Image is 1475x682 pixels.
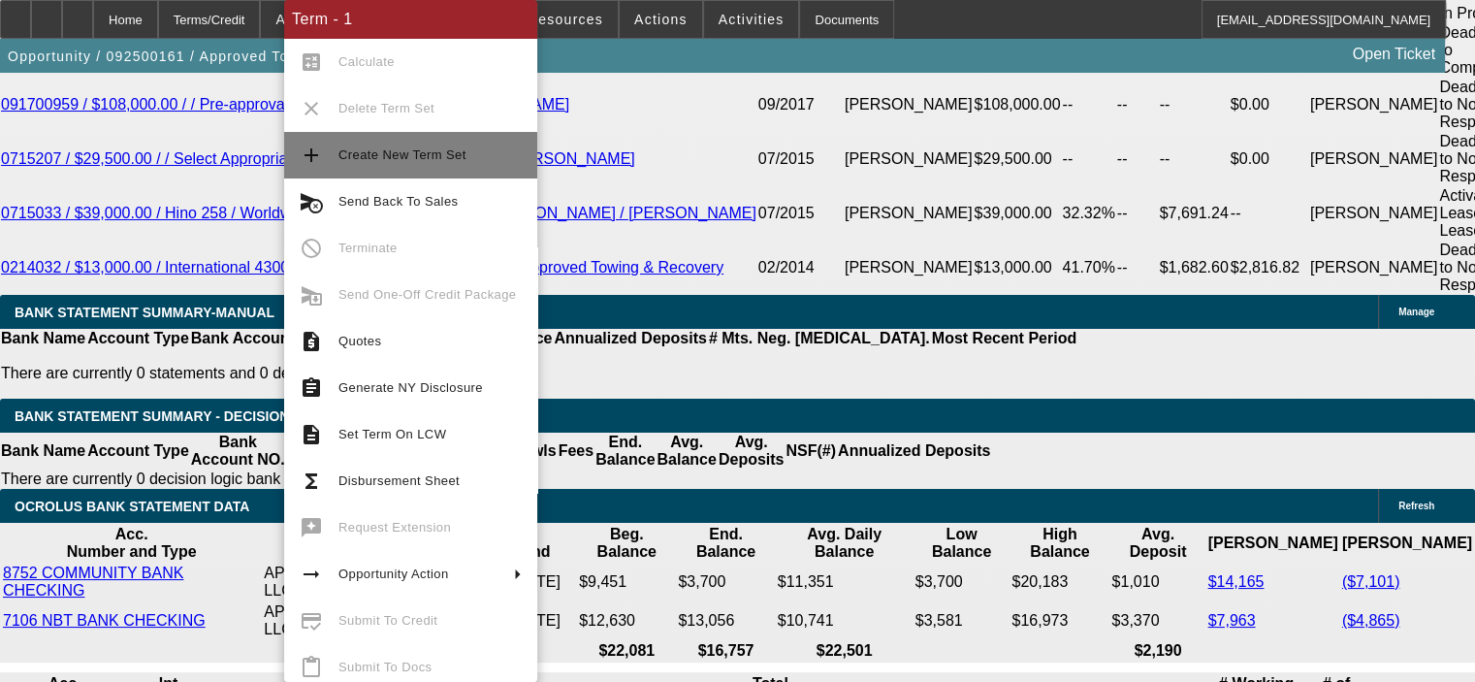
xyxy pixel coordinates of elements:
mat-icon: arrow_right_alt [300,563,323,586]
th: # Mts. Neg. [MEDICAL_DATA]. [708,329,931,348]
th: Avg. Daily Balance [777,525,913,562]
th: $22,501 [777,641,913,661]
span: Manage [1398,307,1434,317]
td: $10,741 [777,602,913,639]
td: $1,010 [1110,564,1204,601]
td: -- [1061,132,1115,186]
a: Open Ticket [1345,38,1443,71]
td: [PERSON_NAME] [844,241,974,295]
th: Annualized Deposits [837,433,991,470]
span: BANK STATEMENT SUMMARY-MANUAL [15,305,274,320]
th: Acc. Number and Type [2,525,261,562]
mat-icon: functions [300,470,323,493]
span: Opportunity / 092500161 / Approved Towing, LLC / [PERSON_NAME] [8,49,502,64]
th: Acc. Holder Name [263,525,446,562]
td: -- [1159,78,1230,132]
a: 0214032 / $13,000.00 / International 4300 / [PERSON_NAME] Equipment / Approved Towing & Recovery [1,259,723,276]
td: 07/2015 [757,132,844,186]
td: $13,056 [677,602,774,639]
mat-icon: description [300,423,323,446]
th: Account Type [86,329,190,348]
td: [PERSON_NAME] [1309,186,1439,241]
td: $1,682.60 [1159,241,1230,295]
td: [PERSON_NAME] [1309,78,1439,132]
span: Bank Statement Summary - Decision Logic [15,408,337,424]
th: Low Balance [914,525,1010,562]
a: 0715033 / $39,000.00 / Hino 258 / Worldwide Equipment Sales, LLC. / [PERSON_NAME] / [PERSON_NAME] [1,205,756,221]
th: Account Type [86,433,190,470]
a: $7,963 [1207,612,1255,629]
th: End. Balance [677,525,774,562]
span: Set Term On LCW [338,427,446,441]
th: Annualized Deposits [553,329,707,348]
span: OCROLUS BANK STATEMENT DATA [15,499,249,514]
mat-icon: assignment [300,376,323,400]
span: Create New Term Set [338,147,466,162]
td: $0.00 [1230,78,1309,132]
td: [PERSON_NAME] [844,78,974,132]
a: 091700959 / $108,000.00 / / Pre-approval / [PERSON_NAME] / [PERSON_NAME] [1,96,569,113]
td: 09/2017 [757,78,844,132]
th: $16,757 [677,641,774,661]
td: 32.32% [1061,186,1115,241]
td: $3,700 [914,564,1010,601]
button: Resources [513,1,618,38]
p: There are currently 0 statements and 0 details entered on this opportunity [1,365,1076,382]
td: [PERSON_NAME] [1309,132,1439,186]
th: $22,081 [578,641,675,661]
td: $108,000.00 [973,78,1061,132]
td: $3,581 [914,602,1010,639]
th: Bank Account NO. [190,433,286,470]
td: 02/2014 [757,241,844,295]
td: -- [1061,78,1115,132]
th: [PERSON_NAME] [1341,525,1473,562]
th: Avg. Deposits [718,433,786,470]
th: $2,190 [1110,641,1204,661]
mat-icon: request_quote [300,330,323,353]
td: [PERSON_NAME] [1309,241,1439,295]
span: Activities [719,12,785,27]
td: $16,973 [1010,602,1108,639]
a: ($4,865) [1342,612,1400,629]
span: Application [275,12,355,27]
th: Avg. Balance [656,433,717,470]
td: [PERSON_NAME] [844,186,974,241]
th: Bank Account NO. [190,329,328,348]
span: Generate NY Disclosure [338,380,483,395]
button: Application [261,1,369,38]
span: Quotes [338,334,381,348]
td: 41.70% [1061,241,1115,295]
a: 8752 COMMUNITY BANK CHECKING [3,565,183,599]
span: Resources [528,12,603,27]
td: APPROVED TOWING LLC [263,602,446,639]
span: Send Back To Sales [338,194,458,209]
td: $0.00 [1230,132,1309,186]
a: ($7,101) [1342,573,1400,590]
td: $9,451 [578,564,675,601]
td: $39,000.00 [973,186,1061,241]
td: 07/2015 [757,186,844,241]
td: [PERSON_NAME] [844,132,974,186]
button: Activities [704,1,799,38]
a: 0715207 / $29,500.00 / / Select Appropriate Vendor / [PERSON_NAME] / [PERSON_NAME] [1,150,635,167]
mat-icon: add [300,144,323,167]
td: -- [1116,132,1159,186]
th: Fees [558,433,594,470]
th: End. Balance [594,433,656,470]
td: $7,691.24 [1159,186,1230,241]
td: $12,630 [578,602,675,639]
td: $2,816.82 [1230,241,1309,295]
mat-icon: cancel_schedule_send [300,190,323,213]
a: 7106 NBT BANK CHECKING [3,612,206,629]
th: Most Recent Period [931,329,1077,348]
td: -- [1116,241,1159,295]
button: Actions [620,1,702,38]
span: Refresh [1398,501,1434,511]
span: Opportunity Action [338,567,449,581]
td: $20,183 [1010,564,1108,601]
th: [PERSON_NAME] [1206,525,1338,562]
td: $11,351 [777,564,913,601]
td: APPROVED TOWING LLC [263,564,446,601]
td: -- [1159,132,1230,186]
a: $14,165 [1207,573,1264,590]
